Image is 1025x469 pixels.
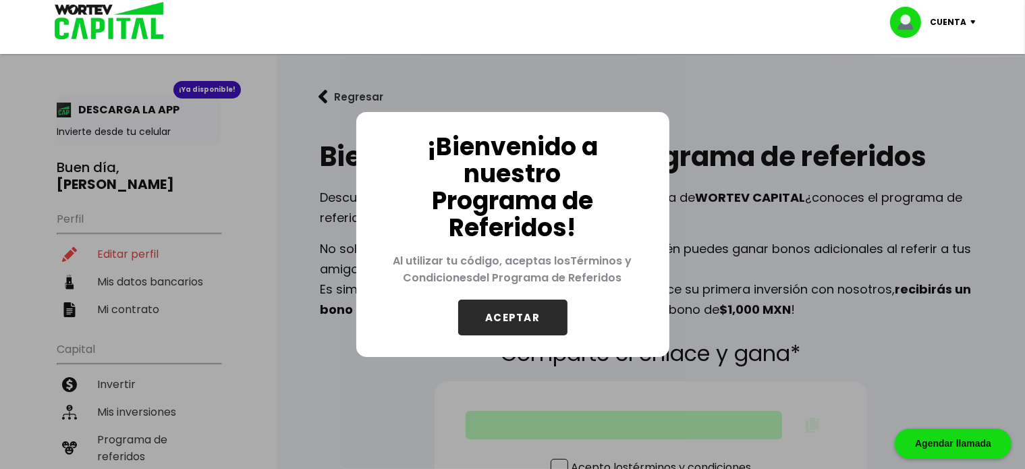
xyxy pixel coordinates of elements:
button: ACEPTAR [458,300,567,335]
div: Agendar llamada [895,429,1012,459]
p: Cuenta [931,12,967,32]
p: ¡Bienvenido a nuestro Programa de Referidos! [378,134,648,242]
p: Al utilizar tu código, aceptas los del Programa de Referidos [378,242,648,300]
img: profile-image [890,7,931,38]
img: icon-down [967,20,985,24]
